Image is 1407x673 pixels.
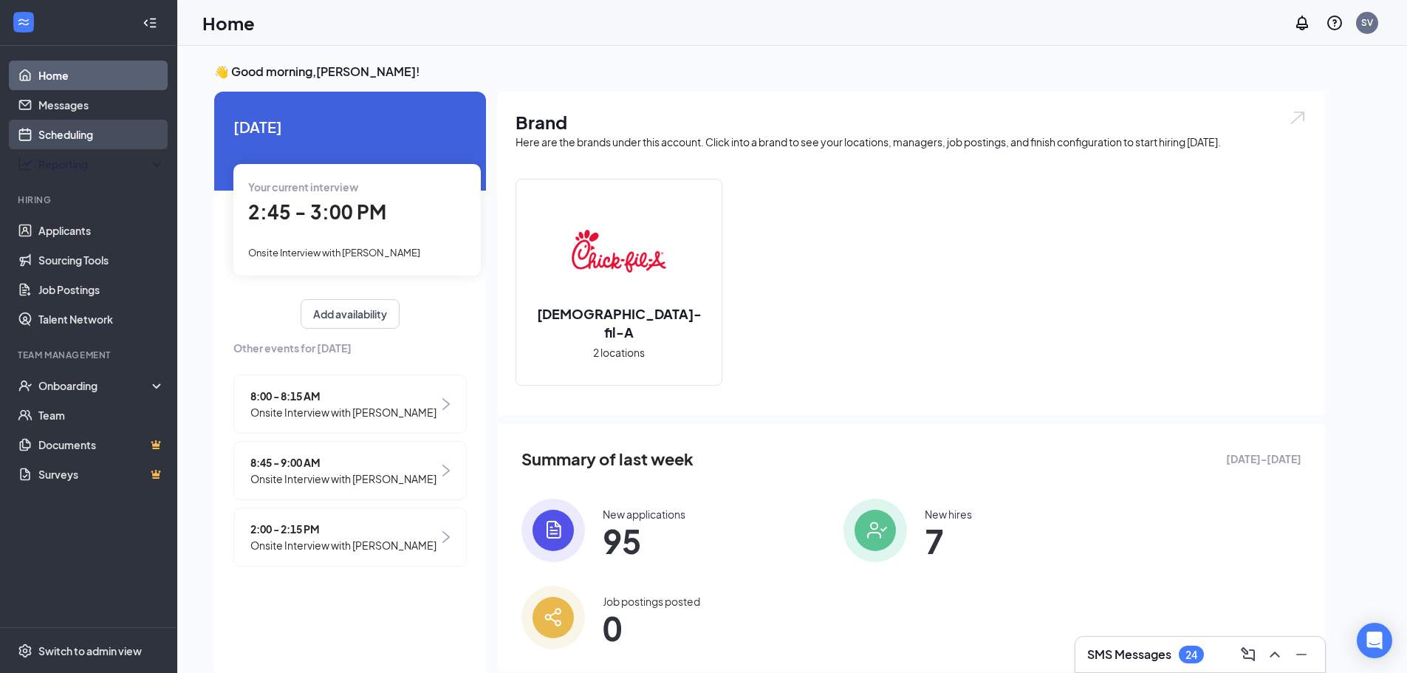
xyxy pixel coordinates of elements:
[38,378,152,393] div: Onboarding
[38,157,165,171] div: Reporting
[250,521,437,537] span: 2:00 - 2:15 PM
[250,388,437,404] span: 8:00 - 8:15 AM
[1185,649,1197,661] div: 24
[1087,646,1171,663] h3: SMS Messages
[248,199,386,224] span: 2:45 - 3:00 PM
[572,204,666,298] img: Chick-fil-A
[248,247,420,259] span: Onsite Interview with [PERSON_NAME]
[38,61,165,90] a: Home
[843,499,907,562] img: icon
[16,15,31,30] svg: WorkstreamLogo
[603,615,700,641] span: 0
[603,527,685,554] span: 95
[18,349,162,361] div: Team Management
[233,115,467,138] span: [DATE]
[1239,646,1257,663] svg: ComposeMessage
[516,109,1307,134] h1: Brand
[214,64,1325,80] h3: 👋 Good morning, [PERSON_NAME] !
[521,499,585,562] img: icon
[925,527,972,554] span: 7
[1357,623,1392,658] div: Open Intercom Messenger
[1326,14,1343,32] svg: QuestionInfo
[516,134,1307,149] div: Here are the brands under this account. Click into a brand to see your locations, managers, job p...
[603,507,685,522] div: New applications
[250,471,437,487] span: Onsite Interview with [PERSON_NAME]
[18,194,162,206] div: Hiring
[18,157,32,171] svg: Analysis
[1293,646,1310,663] svg: Minimize
[38,430,165,460] a: DocumentsCrown
[38,643,142,658] div: Switch to admin view
[18,378,32,393] svg: UserCheck
[38,400,165,430] a: Team
[1263,643,1287,666] button: ChevronUp
[593,344,645,361] span: 2 locations
[250,404,437,420] span: Onsite Interview with [PERSON_NAME]
[250,454,437,471] span: 8:45 - 9:00 AM
[1226,451,1301,467] span: [DATE] - [DATE]
[38,304,165,334] a: Talent Network
[143,16,157,30] svg: Collapse
[521,586,585,649] img: icon
[38,216,165,245] a: Applicants
[1266,646,1284,663] svg: ChevronUp
[603,594,700,609] div: Job postings posted
[301,299,400,329] button: Add availability
[1293,14,1311,32] svg: Notifications
[202,10,255,35] h1: Home
[233,340,467,356] span: Other events for [DATE]
[1361,16,1373,29] div: SV
[38,275,165,304] a: Job Postings
[925,507,972,522] div: New hires
[1288,109,1307,126] img: open.6027fd2a22e1237b5b06.svg
[38,460,165,489] a: SurveysCrown
[18,643,32,658] svg: Settings
[250,537,437,553] span: Onsite Interview with [PERSON_NAME]
[38,90,165,120] a: Messages
[38,120,165,149] a: Scheduling
[1236,643,1260,666] button: ComposeMessage
[1290,643,1313,666] button: Minimize
[38,245,165,275] a: Sourcing Tools
[516,304,722,341] h2: [DEMOGRAPHIC_DATA]-fil-A
[521,446,694,472] span: Summary of last week
[248,180,358,194] span: Your current interview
